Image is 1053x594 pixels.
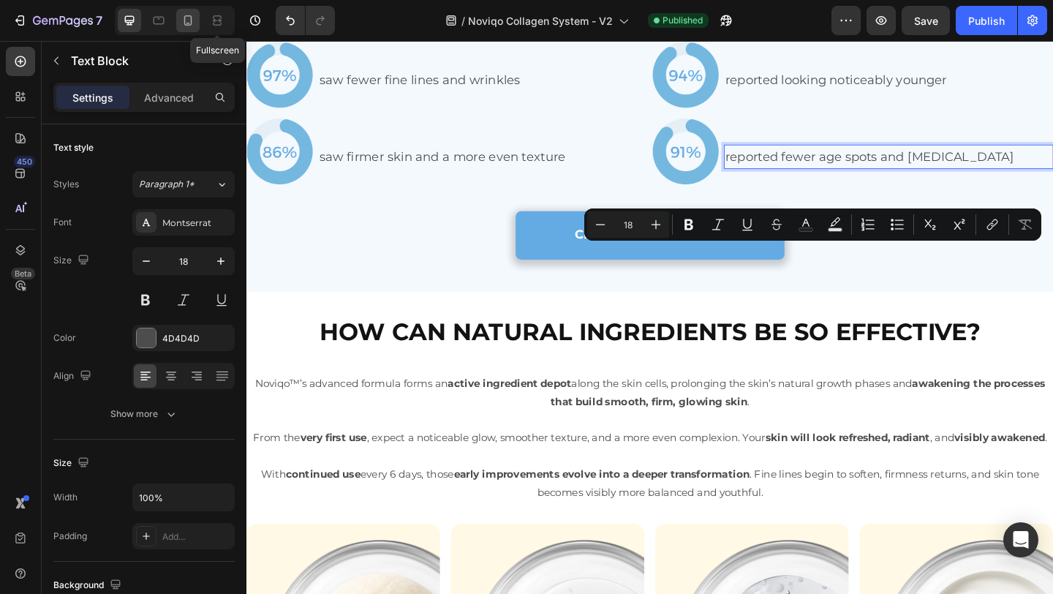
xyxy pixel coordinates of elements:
[770,424,869,438] strong: visibly awakened
[144,90,194,105] p: Advanced
[139,178,195,191] span: Paragraph 1*
[225,464,547,478] strong: early improvements evolve into a deeper transformation
[956,6,1017,35] button: Publish
[132,171,235,198] button: Paragraph 1*
[519,29,877,56] div: Rich Text Editor. Editing area: main
[79,114,434,138] p: saw firmer skin and a more even texture
[53,401,235,427] button: Show more
[42,464,124,478] strong: continued use
[58,424,131,438] strong: very first use
[292,185,585,237] a: CHOOSE YOUR BUNDLE
[78,113,436,139] div: Rich Text Editor. Editing area: main
[663,14,703,27] span: Published
[968,13,1005,29] div: Publish
[519,113,877,139] div: Rich Text Editor. Editing area: main
[565,424,744,438] strong: skin will look refreshed, radiant
[162,217,231,230] div: Montserrat
[53,366,94,386] div: Align
[71,52,195,69] p: Text Block
[1003,522,1038,557] div: Open Intercom Messenger
[521,31,876,54] p: reported looking noticeably younger
[53,491,78,504] div: Width
[11,268,35,279] div: Beta
[461,13,465,29] span: /
[53,141,94,154] div: Text style
[914,15,938,27] span: Save
[902,6,950,35] button: Save
[357,203,521,219] p: CHOOSE YOUR BUNDLE
[1,421,876,441] p: From the , expect a noticeable glow, smoother texture, and a more even complexion. Your , and .
[468,13,613,29] span: Noviqo Collagen System - V2
[53,530,87,543] div: Padding
[53,251,92,271] div: Size
[1,362,876,402] p: Noviqo™’s advanced formula forms an along the skin cells, prolonging the skin’s natural growth ph...
[53,454,92,473] div: Size
[53,216,72,229] div: Font
[276,6,335,35] div: Undo/Redo
[133,484,234,511] input: Auto
[79,301,799,332] strong: HOW CAN NATURAL INGREDIENTS BE SO EFFECTIVE?
[442,84,513,156] img: gempages_566123104753943382-c07853f4-b944-44ca-8cb0-651510f4c109.png
[110,407,178,421] div: Show more
[584,208,1041,241] div: Editor contextual toolbar
[1,461,876,500] p: With every 6 days, those . Fine lines begin to soften, firmness returns, and skin tone becomes vi...
[72,90,113,105] p: Settings
[162,530,231,544] div: Add...
[96,12,102,29] p: 7
[6,6,109,35] button: 7
[53,331,76,345] div: Color
[162,332,231,345] div: 4D4D4D
[246,41,1053,594] iframe: Design area
[219,365,353,379] strong: active ingredient depot
[14,156,35,168] div: 450
[521,114,876,138] p: reported fewer age spots and [MEDICAL_DATA]
[53,178,79,191] div: Styles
